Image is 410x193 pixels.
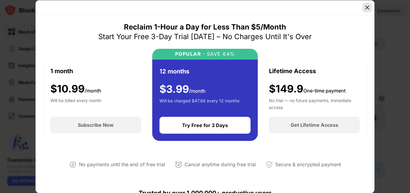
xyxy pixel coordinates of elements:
div: Lifetime Access [269,67,316,76]
div: 12 months [159,67,189,76]
img: secured-payment [266,161,273,168]
img: not-paying [69,161,77,168]
div: Get Lifetime Access [291,122,338,128]
div: Subscribe Now [78,122,114,128]
span: /month [85,88,101,94]
div: Will be billed every month [50,97,101,109]
div: Start Your Free 3-Day Trial [DATE] – No Charges Until It's Over [98,32,312,42]
span: /month [189,88,206,94]
div: SAVE 64% [205,51,235,57]
div: Cancel anytime during free trial [184,160,256,169]
div: POPULAR · [175,51,205,57]
div: $ 10.99 [50,83,101,95]
div: 1 month [50,67,73,76]
div: Secure & encrypted payment [275,160,341,169]
div: No trial — no future payments, immediate access [269,97,360,109]
div: $149.9 [269,83,345,95]
div: Will be charged $47.88 every 12 months [159,98,239,110]
div: Reclaim 1-Hour a Day for Less Than $5/Month [124,22,286,32]
img: cancel-anytime [175,161,182,168]
div: Try Free for 3 Days [182,122,228,128]
span: One-time payment [303,88,345,94]
div: No payments until the end of free trial [79,160,165,169]
div: $ 3.99 [159,83,206,95]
